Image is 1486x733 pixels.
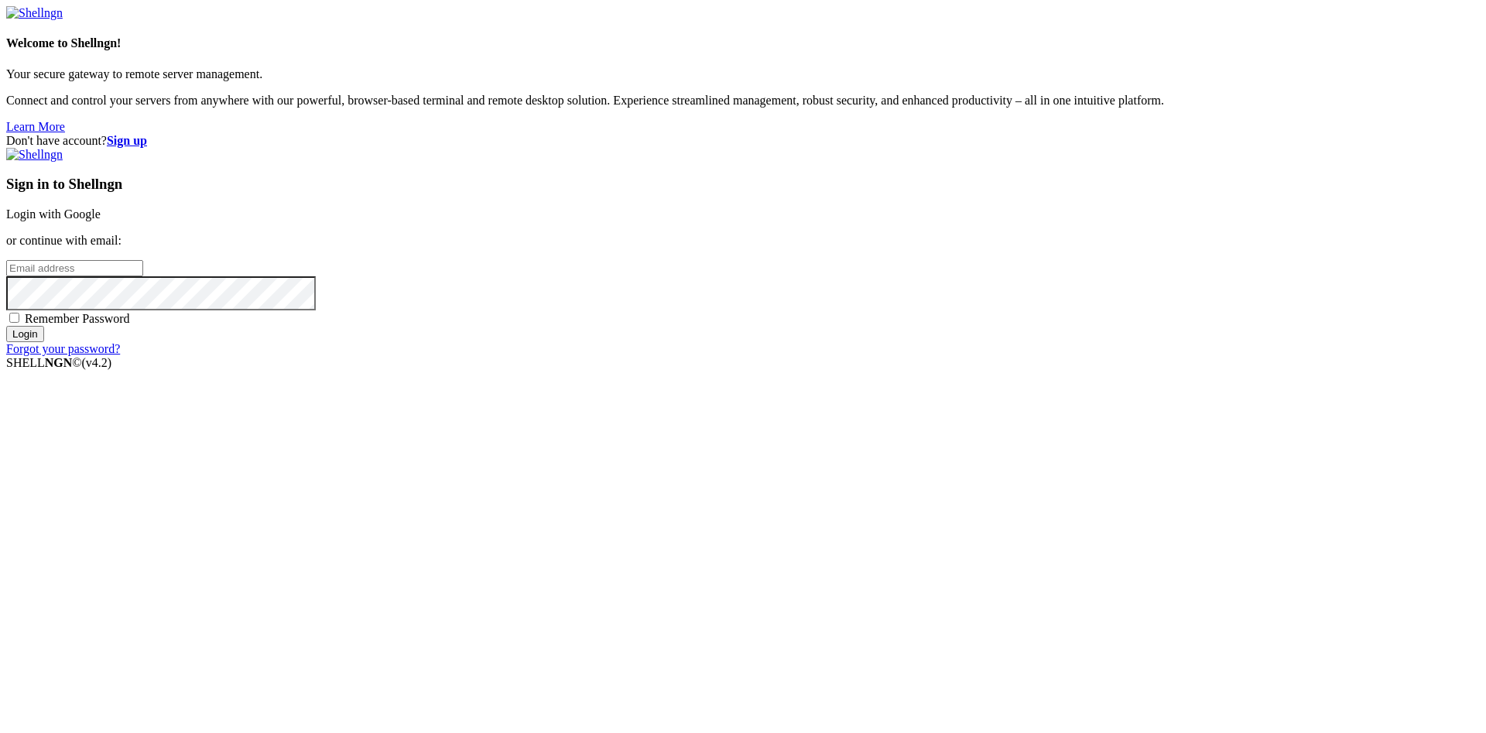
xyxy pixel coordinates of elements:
a: Forgot your password? [6,342,120,355]
input: Login [6,326,44,342]
p: or continue with email: [6,234,1480,248]
a: Sign up [107,134,147,147]
h3: Sign in to Shellngn [6,176,1480,193]
a: Login with Google [6,207,101,221]
a: Learn More [6,120,65,133]
p: Connect and control your servers from anywhere with our powerful, browser-based terminal and remo... [6,94,1480,108]
p: Your secure gateway to remote server management. [6,67,1480,81]
input: Remember Password [9,313,19,323]
span: Remember Password [25,312,130,325]
span: SHELL © [6,356,111,369]
div: Don't have account? [6,134,1480,148]
h4: Welcome to Shellngn! [6,36,1480,50]
img: Shellngn [6,6,63,20]
img: Shellngn [6,148,63,162]
span: 4.2.0 [82,356,112,369]
b: NGN [45,356,73,369]
input: Email address [6,260,143,276]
